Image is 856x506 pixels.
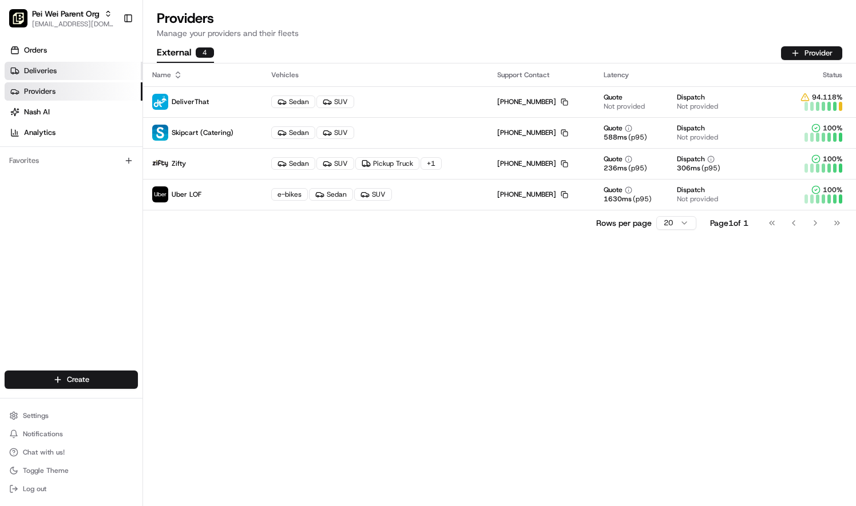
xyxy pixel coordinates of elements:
[195,112,208,126] button: Start new chat
[5,370,138,389] button: Create
[172,97,209,106] span: DeliverThat
[24,66,57,76] span: Deliveries
[24,45,47,55] span: Orders
[23,448,65,457] span: Chat with us!
[5,82,142,101] a: Providers
[596,217,652,229] p: Rows per page
[702,164,720,173] span: (p95)
[7,161,92,181] a: 📗Knowledge Base
[677,102,718,111] span: Not provided
[5,62,142,80] a: Deliveries
[812,93,842,102] span: 94.118 %
[604,185,632,194] button: Quote
[604,133,627,142] span: 588 ms
[9,9,27,27] img: Pei Wei Parent Org
[354,188,392,201] div: SUV
[97,166,106,176] div: 💻
[11,11,34,34] img: Nash
[497,159,568,168] div: [PHONE_NUMBER]
[604,123,632,133] button: Quote
[172,128,233,137] span: Skipcart (Catering)
[196,47,214,58] div: 4
[316,126,354,139] div: SUV
[152,156,168,172] img: zifty-logo-trans-sq.png
[5,426,138,442] button: Notifications
[5,123,142,142] a: Analytics
[24,128,56,138] span: Analytics
[30,73,189,85] input: Clear
[157,9,842,27] h1: Providers
[157,27,842,39] p: Manage your providers and their fleets
[677,123,705,133] span: Dispatch
[421,157,442,170] div: + 1
[628,164,647,173] span: (p95)
[710,217,748,229] div: Page 1 of 1
[23,484,46,493] span: Log out
[677,194,718,204] span: Not provided
[114,193,138,202] span: Pylon
[67,374,89,385] span: Create
[172,190,201,199] span: Uber LOF
[23,429,63,439] span: Notifications
[23,165,88,177] span: Knowledge Base
[5,103,142,121] a: Nash AI
[355,157,419,170] div: Pickup Truck
[92,161,188,181] a: 💻API Documentation
[23,411,49,420] span: Settings
[271,188,308,201] div: e-bikes
[5,5,118,32] button: Pei Wei Parent OrgPei Wei Parent Org[EMAIL_ADDRESS][DOMAIN_NAME]
[24,86,56,97] span: Providers
[11,166,21,176] div: 📗
[32,8,100,19] button: Pei Wei Parent Org
[677,154,715,164] button: Dispatch
[823,185,842,194] span: 100 %
[24,107,50,117] span: Nash AI
[11,45,208,63] p: Welcome 👋
[781,46,842,60] button: Provider
[172,159,186,168] span: Zifty
[677,133,718,142] span: Not provided
[628,133,647,142] span: (p95)
[157,43,214,63] button: External
[5,463,138,479] button: Toggle Theme
[5,444,138,460] button: Chat with us!
[271,70,479,79] div: Vehicles
[5,481,138,497] button: Log out
[497,97,568,106] div: [PHONE_NUMBER]
[152,94,168,110] img: profile_deliverthat_partner.png
[790,70,847,79] div: Status
[823,154,842,164] span: 100 %
[5,41,142,59] a: Orders
[316,157,354,170] div: SUV
[152,125,168,141] img: profile_skipcart_partner.png
[5,152,138,170] div: Favorites
[633,194,652,204] span: (p95)
[604,164,627,173] span: 236 ms
[316,95,354,108] div: SUV
[5,408,138,424] button: Settings
[39,109,188,120] div: Start new chat
[604,93,623,102] span: Quote
[497,128,568,137] div: [PHONE_NUMBER]
[677,185,705,194] span: Dispatch
[497,190,568,199] div: [PHONE_NUMBER]
[23,466,69,475] span: Toggle Theme
[11,109,32,129] img: 1736555255976-a54dd68f-1ca7-489b-9aae-adbdc363a1c4
[32,19,114,29] button: [EMAIL_ADDRESS][DOMAIN_NAME]
[81,193,138,202] a: Powered byPylon
[604,154,632,164] button: Quote
[39,120,145,129] div: We're available if you need us!
[497,70,586,79] div: Support Contact
[309,188,353,201] div: Sedan
[108,165,184,177] span: API Documentation
[677,93,705,102] span: Dispatch
[604,102,645,111] span: Not provided
[604,194,632,204] span: 1630 ms
[604,70,771,79] div: Latency
[271,126,315,139] div: Sedan
[152,186,168,202] img: uber-new-logo.jpeg
[271,157,315,170] div: Sedan
[152,70,253,79] div: Name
